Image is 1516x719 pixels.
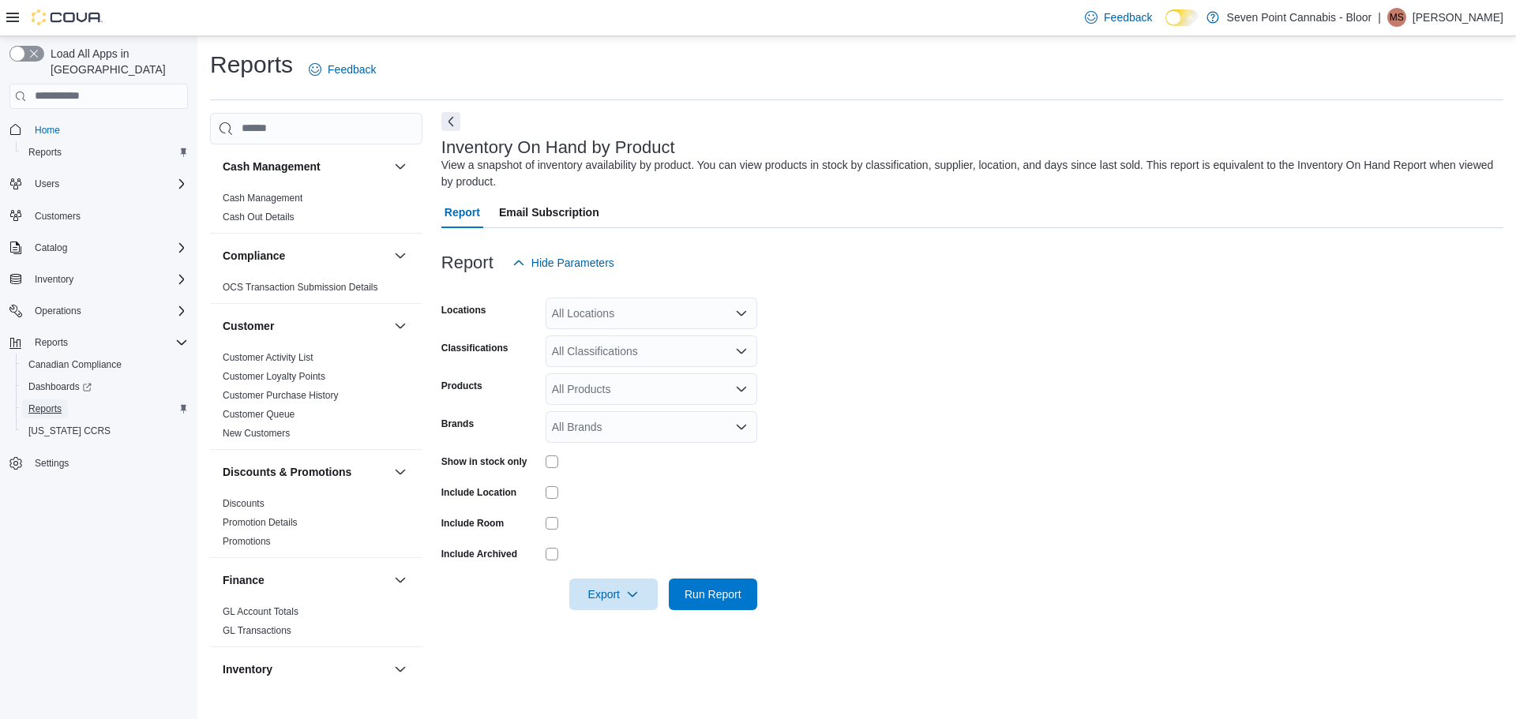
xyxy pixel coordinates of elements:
[441,304,486,316] label: Locations
[223,212,295,223] a: Cash Out Details
[28,120,188,140] span: Home
[28,238,188,257] span: Catalog
[22,143,68,162] a: Reports
[35,273,73,286] span: Inventory
[32,9,103,25] img: Cova
[3,300,194,322] button: Operations
[16,141,194,163] button: Reports
[1413,8,1503,27] p: [PERSON_NAME]
[28,380,92,393] span: Dashboards
[223,352,313,363] a: Customer Activity List
[391,571,410,590] button: Finance
[28,358,122,371] span: Canadian Compliance
[22,355,188,374] span: Canadian Compliance
[223,606,298,617] a: GL Account Totals
[223,427,290,440] span: New Customers
[223,318,274,334] h3: Customer
[223,536,271,547] a: Promotions
[3,204,194,227] button: Customers
[3,331,194,354] button: Reports
[531,255,614,271] span: Hide Parameters
[28,206,188,226] span: Customers
[223,193,302,204] a: Cash Management
[22,421,117,440] a: [US_STATE] CCRS
[223,318,388,334] button: Customer
[223,464,351,480] h3: Discounts & Promotions
[28,425,111,437] span: [US_STATE] CCRS
[223,497,265,510] span: Discounts
[669,579,757,610] button: Run Report
[391,462,410,481] button: Discounts & Promotions
[441,418,474,430] label: Brands
[35,210,81,223] span: Customers
[579,579,648,610] span: Export
[391,316,410,335] button: Customer
[328,62,376,77] span: Feedback
[223,428,290,439] a: New Customers
[35,336,68,349] span: Reports
[223,370,325,383] span: Customer Loyalty Points
[28,333,188,352] span: Reports
[735,307,748,320] button: Open list of options
[223,408,295,421] span: Customer Queue
[223,371,325,382] a: Customer Loyalty Points
[391,246,410,265] button: Compliance
[223,409,295,420] a: Customer Queue
[35,124,60,137] span: Home
[302,54,382,85] a: Feedback
[441,455,527,468] label: Show in stock only
[28,238,73,257] button: Catalog
[223,517,298,528] a: Promotion Details
[210,49,293,81] h1: Reports
[210,189,422,233] div: Cash Management
[735,421,748,433] button: Open list of options
[735,383,748,395] button: Open list of options
[35,305,81,317] span: Operations
[223,248,285,264] h3: Compliance
[441,548,517,560] label: Include Archived
[1378,8,1381,27] p: |
[3,237,194,259] button: Catalog
[1227,8,1372,27] p: Seven Point Cannabis - Bloor
[223,605,298,618] span: GL Account Totals
[223,159,388,174] button: Cash Management
[1387,8,1406,27] div: Melissa Schullerer
[28,174,188,193] span: Users
[210,278,422,303] div: Compliance
[22,421,188,440] span: Washington CCRS
[210,348,422,449] div: Customer
[441,138,675,157] h3: Inventory On Hand by Product
[223,625,291,636] a: GL Transactions
[223,516,298,529] span: Promotion Details
[223,389,339,402] span: Customer Purchase History
[441,342,508,354] label: Classifications
[391,660,410,679] button: Inventory
[28,121,66,140] a: Home
[506,247,621,279] button: Hide Parameters
[22,355,128,374] a: Canadian Compliance
[735,345,748,358] button: Open list of options
[223,211,295,223] span: Cash Out Details
[223,192,302,204] span: Cash Management
[210,494,422,557] div: Discounts & Promotions
[223,535,271,548] span: Promotions
[28,174,66,193] button: Users
[1165,9,1199,26] input: Dark Mode
[441,112,460,131] button: Next
[28,453,188,473] span: Settings
[3,451,194,474] button: Settings
[391,157,410,176] button: Cash Management
[3,268,194,290] button: Inventory
[685,586,741,602] span: Run Report
[3,173,194,195] button: Users
[223,282,378,293] a: OCS Transaction Submission Details
[28,301,188,320] span: Operations
[223,572,388,588] button: Finance
[441,157,1495,190] div: View a snapshot of inventory availability by product. You can view products in stock by classific...
[223,661,388,677] button: Inventory
[28,454,75,473] a: Settings
[223,498,265,509] a: Discounts
[44,46,188,77] span: Load All Apps in [GEOGRAPHIC_DATA]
